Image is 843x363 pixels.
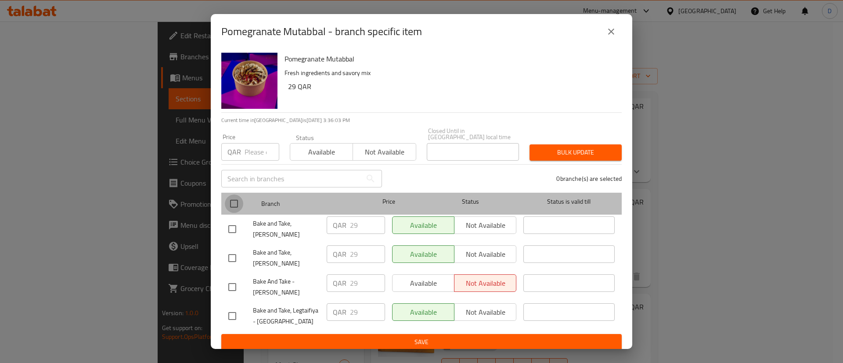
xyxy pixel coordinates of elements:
[530,144,622,161] button: Bulk update
[353,143,416,161] button: Not available
[221,25,422,39] h2: Pomegranate Mutabbal - branch specific item
[221,116,622,124] p: Current time in [GEOGRAPHIC_DATA] is [DATE] 3:36:03 PM
[221,170,362,187] input: Search in branches
[290,143,353,161] button: Available
[556,174,622,183] p: 0 branche(s) are selected
[333,278,346,288] p: QAR
[253,247,320,269] span: Bake and Take,[PERSON_NAME]
[288,80,615,93] h6: 29 QAR
[253,276,320,298] span: Bake And Take - [PERSON_NAME]
[221,53,277,109] img: Pomegranate Mutabbal
[221,334,622,350] button: Save
[285,68,615,79] p: Fresh ingredients and savory mix
[350,245,385,263] input: Please enter price
[245,143,279,161] input: Please enter price
[333,307,346,317] p: QAR
[357,146,412,158] span: Not available
[227,147,241,157] p: QAR
[523,196,615,207] span: Status is valid till
[425,196,516,207] span: Status
[228,337,615,348] span: Save
[350,303,385,321] input: Please enter price
[285,53,615,65] h6: Pomegranate Mutabbal
[601,21,622,42] button: close
[333,249,346,259] p: QAR
[537,147,615,158] span: Bulk update
[333,220,346,230] p: QAR
[350,274,385,292] input: Please enter price
[261,198,353,209] span: Branch
[294,146,349,158] span: Available
[253,305,320,327] span: Bake and Take, Legtaifiya - [GEOGRAPHIC_DATA]
[350,216,385,234] input: Please enter price
[360,196,418,207] span: Price
[253,218,320,240] span: Bake and Take, [PERSON_NAME]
